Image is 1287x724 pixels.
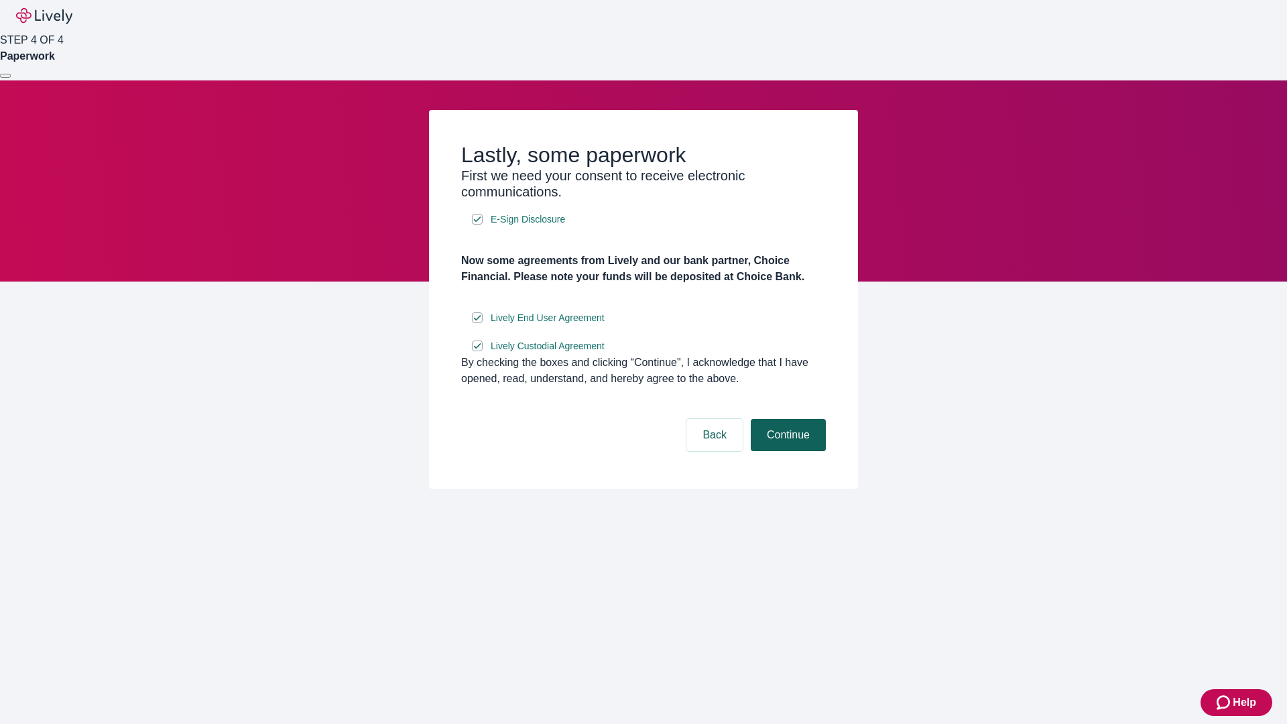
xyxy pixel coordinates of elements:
div: By checking the boxes and clicking “Continue", I acknowledge that I have opened, read, understand... [461,355,826,387]
img: Lively [16,8,72,24]
span: E-Sign Disclosure [491,213,565,227]
h2: Lastly, some paperwork [461,142,826,168]
h4: Now some agreements from Lively and our bank partner, Choice Financial. Please note your funds wi... [461,253,826,285]
button: Back [686,419,743,451]
span: Help [1233,695,1256,711]
a: e-sign disclosure document [488,338,607,355]
button: Continue [751,419,826,451]
span: Lively Custodial Agreement [491,339,605,353]
a: e-sign disclosure document [488,310,607,326]
button: Zendesk support iconHelp [1201,689,1272,716]
h3: First we need your consent to receive electronic communications. [461,168,826,200]
svg: Zendesk support icon [1217,695,1233,711]
span: Lively End User Agreement [491,311,605,325]
a: e-sign disclosure document [488,211,568,228]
